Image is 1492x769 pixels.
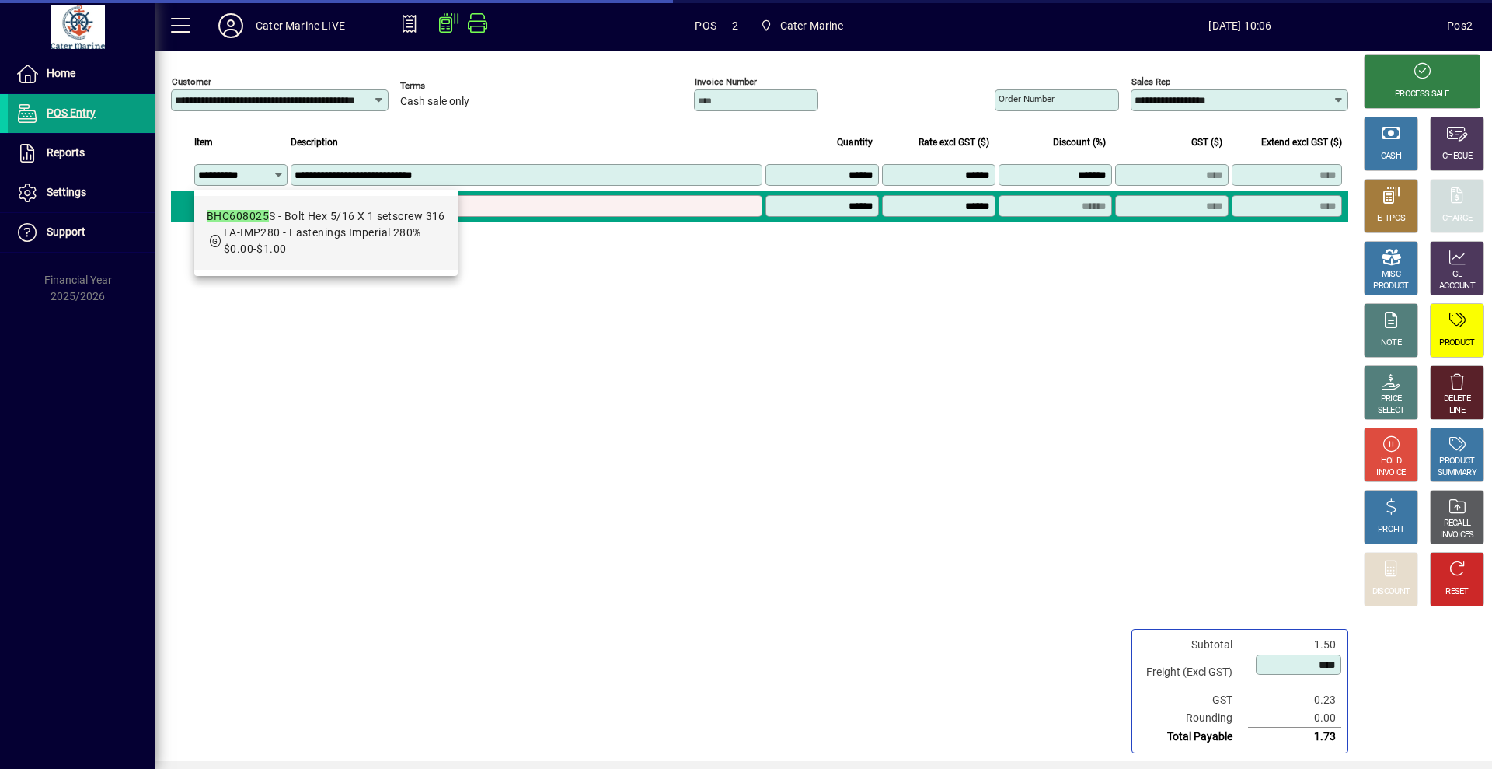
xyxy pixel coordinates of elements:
[1439,456,1474,467] div: PRODUCT
[256,13,345,38] div: Cater Marine LIVE
[1378,524,1404,536] div: PROFIT
[1053,134,1106,151] span: Discount (%)
[1377,213,1406,225] div: EFTPOS
[1395,89,1449,100] div: PROCESS SALE
[780,13,844,38] span: Cater Marine
[1378,405,1405,417] div: SELECT
[1382,269,1400,281] div: MISC
[1438,467,1476,479] div: SUMMARY
[172,76,211,87] mat-label: Customer
[206,12,256,40] button: Profile
[8,54,155,93] a: Home
[1452,269,1462,281] div: GL
[400,96,469,108] span: Cash sale only
[1373,281,1408,292] div: PRODUCT
[919,134,989,151] span: Rate excl GST ($)
[1381,456,1401,467] div: HOLD
[1138,691,1248,709] td: GST
[1138,654,1248,691] td: Freight (Excl GST)
[1248,728,1341,746] td: 1.73
[695,76,757,87] mat-label: Invoice number
[1447,13,1473,38] div: Pos2
[999,93,1055,104] mat-label: Order number
[695,13,716,38] span: POS
[1261,134,1342,151] span: Extend excl GST ($)
[8,134,155,173] a: Reports
[1442,213,1473,225] div: CHARGE
[1449,405,1465,417] div: LINE
[47,225,85,238] span: Support
[1381,393,1402,405] div: PRICE
[1442,151,1472,163] div: CHEQUE
[47,67,75,79] span: Home
[47,146,85,159] span: Reports
[1131,76,1170,87] mat-label: Sales rep
[194,134,213,151] span: Item
[1034,13,1448,38] span: [DATE] 10:06
[1440,530,1473,541] div: INVOICES
[1372,586,1410,598] div: DISCOUNT
[1439,337,1474,349] div: PRODUCT
[47,186,86,198] span: Settings
[754,12,850,40] span: Cater Marine
[1248,636,1341,654] td: 1.50
[194,196,458,270] mat-option: BHC608025S - Bolt Hex 5/16 X 1 setscrew 316
[207,210,269,222] em: BHC608025
[1248,691,1341,709] td: 0.23
[207,208,445,225] div: S - Bolt Hex 5/16 X 1 setscrew 316
[8,173,155,212] a: Settings
[732,13,738,38] span: 2
[1138,728,1248,746] td: Total Payable
[400,81,493,91] span: Terms
[224,226,421,255] span: FA-IMP280 - Fastenings Imperial 280% $0.00-$1.00
[1444,518,1471,530] div: RECALL
[1445,586,1469,598] div: RESET
[1248,709,1341,728] td: 0.00
[1444,393,1470,405] div: DELETE
[837,134,873,151] span: Quantity
[1191,134,1222,151] span: GST ($)
[291,134,338,151] span: Description
[1376,467,1405,479] div: INVOICE
[1138,636,1248,654] td: Subtotal
[1439,281,1475,292] div: ACCOUNT
[1381,337,1401,349] div: NOTE
[8,213,155,252] a: Support
[1138,709,1248,728] td: Rounding
[1381,151,1401,163] div: CASH
[47,107,96,119] span: POS Entry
